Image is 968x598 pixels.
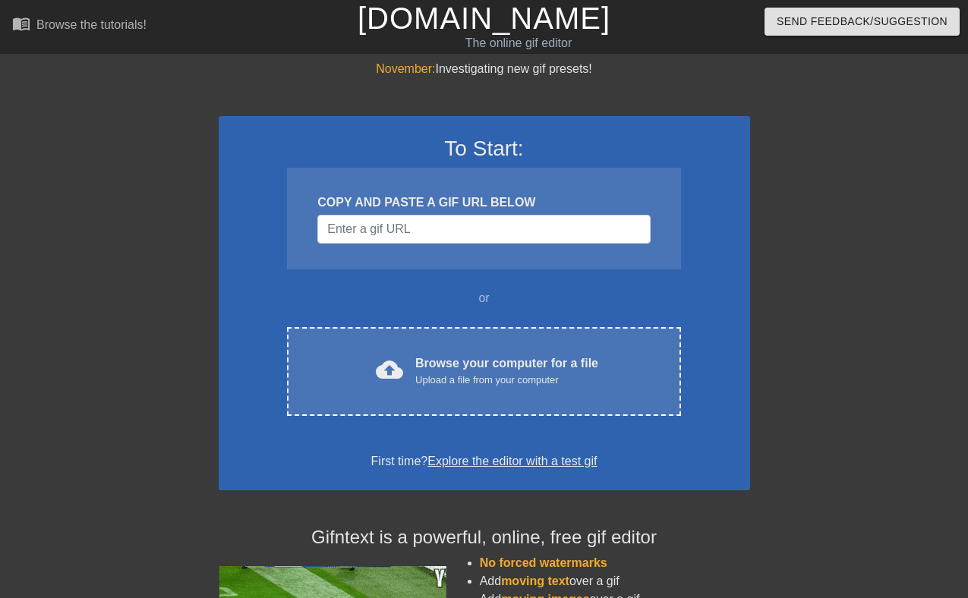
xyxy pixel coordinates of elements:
input: Username [317,215,650,244]
h3: To Start: [238,136,730,162]
span: menu_book [12,14,30,33]
div: or [258,289,711,307]
span: cloud_upload [376,356,403,383]
button: Send Feedback/Suggestion [765,8,960,36]
div: Browse the tutorials! [36,18,147,31]
span: moving text [501,574,569,587]
div: The online gif editor [330,34,707,52]
div: Investigating new gif presets! [219,60,750,78]
span: No forced watermarks [480,556,607,569]
div: First time? [238,452,730,471]
div: Upload a file from your computer [415,373,598,388]
li: Add over a gif [480,572,750,590]
h4: Gifntext is a powerful, online, free gif editor [219,527,750,549]
a: Explore the editor with a test gif [427,455,597,467]
span: Send Feedback/Suggestion [777,12,948,31]
div: Browse your computer for a file [415,354,598,388]
a: [DOMAIN_NAME] [358,2,610,35]
a: Browse the tutorials! [12,14,147,38]
div: COPY AND PASTE A GIF URL BELOW [317,194,650,212]
span: November: [376,62,435,75]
